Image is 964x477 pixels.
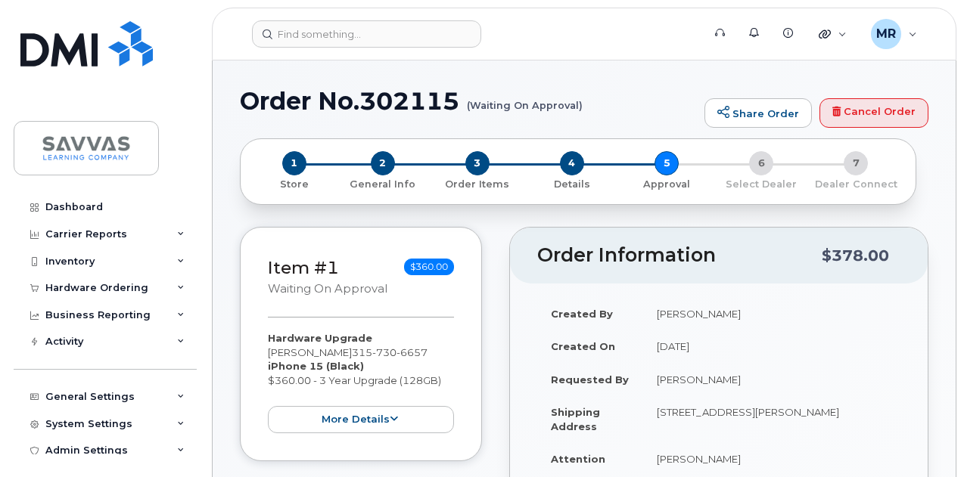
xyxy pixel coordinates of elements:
[268,257,339,278] a: Item #1
[524,175,619,191] a: 4 Details
[704,98,812,129] a: Share Order
[643,330,900,363] td: [DATE]
[268,282,387,296] small: Waiting On Approval
[259,178,329,191] p: Store
[371,151,395,175] span: 2
[643,395,900,442] td: [STREET_ADDRESS][PERSON_NAME]
[396,346,428,358] span: 6657
[341,178,424,191] p: General Info
[372,346,396,358] span: 730
[560,151,584,175] span: 4
[530,178,613,191] p: Details
[551,308,613,320] strong: Created By
[430,175,524,191] a: 3 Order Items
[282,151,306,175] span: 1
[643,297,900,330] td: [PERSON_NAME]
[467,88,583,111] small: (Waiting On Approval)
[335,175,430,191] a: 2 General Info
[436,178,518,191] p: Order Items
[268,331,454,433] div: [PERSON_NAME] $360.00 - 3 Year Upgrade (128GB)
[551,373,629,386] strong: Requested By
[352,346,428,358] span: 315
[551,340,615,352] strong: Created On
[551,406,600,432] strong: Shipping Address
[551,453,605,465] strong: Attention
[240,88,697,114] h1: Order No.302115
[253,175,335,191] a: 1 Store
[465,151,490,175] span: 3
[643,442,900,475] td: [PERSON_NAME]
[268,332,372,344] strong: Hardware Upgrade
[404,259,454,275] span: $360.00
[268,406,454,434] button: more details
[819,98,928,129] a: Cancel Order
[268,360,364,372] strong: iPhone 15 (Black)
[537,245,822,266] h2: Order Information
[822,241,889,270] div: $378.00
[643,363,900,396] td: [PERSON_NAME]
